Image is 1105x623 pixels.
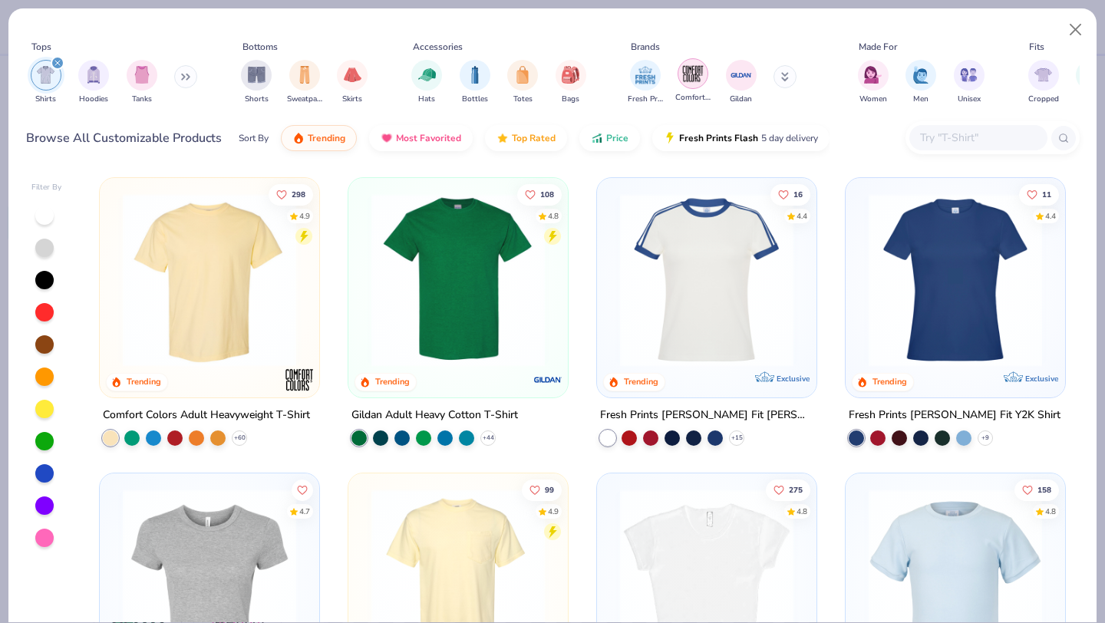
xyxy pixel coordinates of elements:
[127,60,157,105] div: filter for Tanks
[411,60,442,105] button: filter button
[905,60,936,105] div: filter for Men
[726,60,757,105] button: filter button
[1045,210,1056,222] div: 4.4
[31,182,62,193] div: Filter By
[533,364,563,395] img: Gildan logo
[351,406,518,425] div: Gildan Adult Heavy Cotton T-Shirt
[679,132,758,144] span: Fresh Prints Flash
[132,94,152,105] span: Tanks
[1014,479,1059,500] button: Like
[726,60,757,105] div: filter for Gildan
[269,183,314,205] button: Like
[239,131,269,145] div: Sort By
[127,60,157,105] button: filter button
[628,60,663,105] button: filter button
[981,433,989,443] span: + 9
[79,94,108,105] span: Hoodies
[26,129,222,147] div: Browse All Customizable Products
[485,125,567,151] button: Top Rated
[797,506,807,517] div: 4.8
[864,66,882,84] img: Women Image
[507,60,538,105] div: filter for Totes
[861,193,1050,367] img: 6a9a0a85-ee36-4a89-9588-981a92e8a910
[418,66,436,84] img: Hats Image
[579,125,640,151] button: Price
[242,40,278,54] div: Bottoms
[467,66,483,84] img: Bottles Image
[462,94,488,105] span: Bottles
[777,374,810,384] span: Exclusive
[364,193,552,367] img: db319196-8705-402d-8b46-62aaa07ed94f
[1019,183,1059,205] button: Like
[664,132,676,144] img: flash.gif
[954,60,985,105] div: filter for Unisex
[413,40,463,54] div: Accessories
[849,406,1060,425] div: Fresh Prints [PERSON_NAME] Fit Y2K Shirt
[913,94,929,105] span: Men
[300,210,311,222] div: 4.9
[789,486,803,493] span: 275
[552,193,741,367] img: c7959168-479a-4259-8c5e-120e54807d6b
[797,210,807,222] div: 4.4
[35,94,56,105] span: Shirts
[103,406,310,425] div: Comfort Colors Adult Heavyweight T-Shirt
[85,66,102,84] img: Hoodies Image
[78,60,109,105] div: filter for Hoodies
[675,58,711,104] div: filter for Comfort Colors
[292,479,314,500] button: Like
[730,64,753,87] img: Gildan Image
[507,60,538,105] button: filter button
[905,60,936,105] button: filter button
[628,94,663,105] span: Fresh Prints
[1042,190,1051,198] span: 11
[545,486,554,493] span: 99
[308,132,345,144] span: Trending
[766,479,810,500] button: Like
[770,183,810,205] button: Like
[344,66,361,84] img: Skirts Image
[1045,506,1056,517] div: 4.8
[1028,60,1059,105] div: filter for Cropped
[512,132,556,144] span: Top Rated
[248,66,266,84] img: Shorts Image
[381,132,393,144] img: most_fav.gif
[78,60,109,105] button: filter button
[513,94,533,105] span: Totes
[31,60,61,105] button: filter button
[460,60,490,105] div: filter for Bottles
[634,64,657,87] img: Fresh Prints Image
[37,66,54,84] img: Shirts Image
[730,94,752,105] span: Gildan
[548,210,559,222] div: 4.8
[115,193,304,367] img: 029b8af0-80e6-406f-9fdc-fdf898547912
[1028,94,1059,105] span: Cropped
[287,60,322,105] button: filter button
[612,193,801,367] img: e5540c4d-e74a-4e58-9a52-192fe86bec9f
[562,66,579,84] img: Bags Image
[675,92,711,104] span: Comfort Colors
[411,60,442,105] div: filter for Hats
[859,40,897,54] div: Made For
[460,60,490,105] button: filter button
[556,60,586,105] div: filter for Bags
[1028,60,1059,105] button: filter button
[287,60,322,105] div: filter for Sweatpants
[675,60,711,105] button: filter button
[514,66,531,84] img: Totes Image
[31,40,51,54] div: Tops
[628,60,663,105] div: filter for Fresh Prints
[134,66,150,84] img: Tanks Image
[1061,15,1090,44] button: Close
[241,60,272,105] button: filter button
[292,190,306,198] span: 298
[287,94,322,105] span: Sweatpants
[369,125,473,151] button: Most Favorited
[912,66,929,84] img: Men Image
[631,40,660,54] div: Brands
[241,60,272,105] div: filter for Shorts
[496,132,509,144] img: TopRated.gif
[300,506,311,517] div: 4.7
[1034,66,1052,84] img: Cropped Image
[600,406,813,425] div: Fresh Prints [PERSON_NAME] Fit [PERSON_NAME] Shirt with Stripes
[1029,40,1044,54] div: Fits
